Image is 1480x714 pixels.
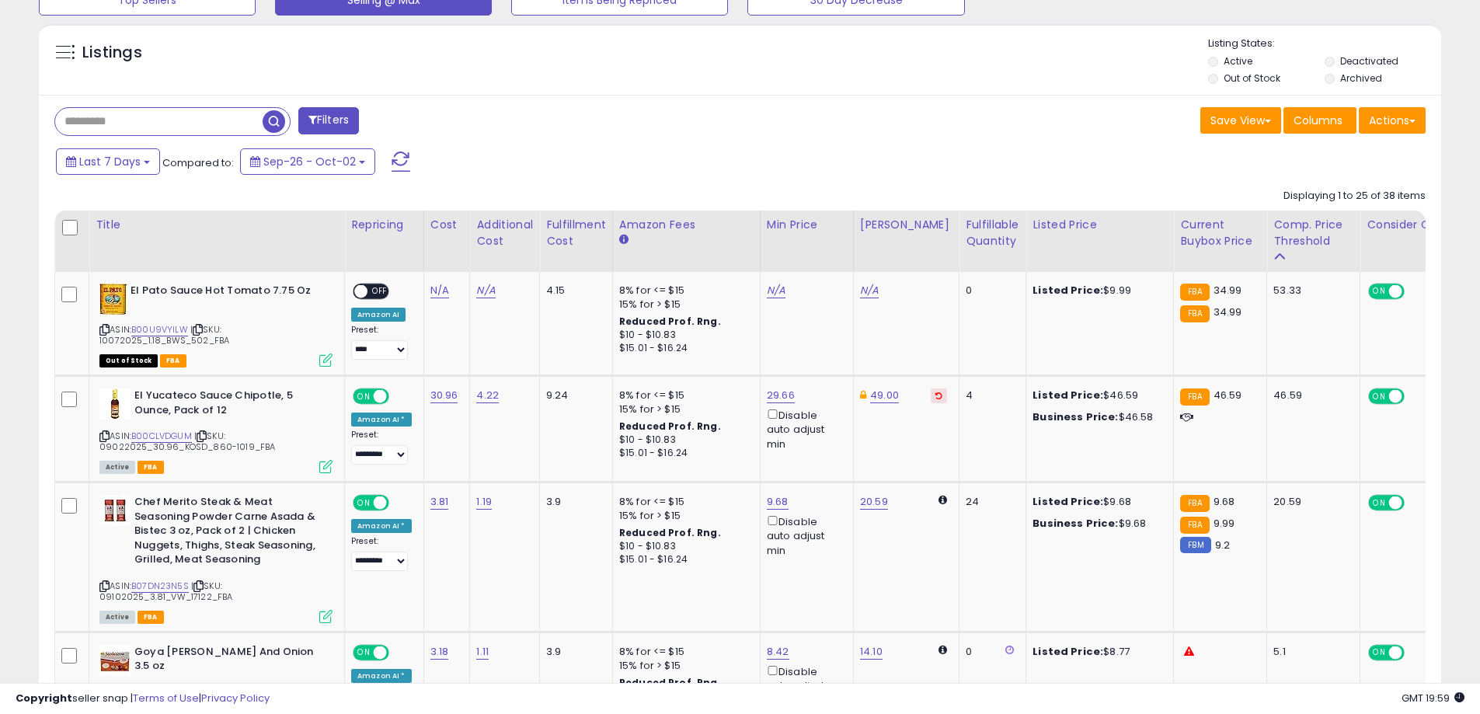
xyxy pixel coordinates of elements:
div: Preset: [351,536,412,571]
small: FBA [1180,517,1209,534]
span: OFF [1402,496,1427,510]
b: Business Price: [1033,516,1118,531]
button: Last 7 Days [56,148,160,175]
a: 1.19 [476,494,492,510]
b: Business Price: [1033,409,1118,424]
div: Disable auto adjust min [767,663,841,708]
span: ON [354,646,374,659]
label: Out of Stock [1224,71,1280,85]
span: OFF [387,390,412,403]
div: ASIN: [99,495,333,622]
div: 4.15 [546,284,601,298]
a: N/A [860,283,879,298]
div: 53.33 [1273,284,1348,298]
div: Listed Price [1033,217,1167,233]
span: All listings currently available for purchase on Amazon [99,611,135,624]
div: $15.01 - $16.24 [619,342,748,355]
div: Title [96,217,338,233]
div: [PERSON_NAME] [860,217,952,233]
div: Min Price [767,217,847,233]
div: Cost [430,217,464,233]
small: FBA [1180,495,1209,512]
div: 4 [966,388,1014,402]
span: 9.99 [1214,516,1235,531]
span: OFF [1402,390,1427,403]
img: 51T5bRt3ePL._SL40_.jpg [99,645,131,676]
small: Amazon Fees. [619,233,629,247]
div: $10 - $10.83 [619,434,748,447]
div: 20.59 [1273,495,1348,509]
div: Amazon Fees [619,217,754,233]
span: | SKU: 09022025_30.96_KOSD_860-1019_FBA [99,430,275,453]
a: 30.96 [430,388,458,403]
b: El Pato Sauce Hot Tomato 7.75 Oz [131,284,319,302]
a: Privacy Policy [201,691,270,705]
div: 15% for > $15 [619,659,748,673]
span: OFF [1402,646,1427,659]
span: ON [354,496,374,510]
span: All listings that are currently out of stock and unavailable for purchase on Amazon [99,354,158,367]
span: ON [1370,496,1389,510]
div: Fulfillable Quantity [966,217,1019,249]
label: Archived [1340,71,1382,85]
button: Filters [298,107,359,134]
h5: Listings [82,42,142,64]
span: Last 7 Days [79,154,141,169]
div: $15.01 - $16.24 [619,553,748,566]
div: ASIN: [99,388,333,472]
b: Listed Price: [1033,644,1103,659]
span: 46.59 [1214,388,1242,402]
div: Amazon AI * [351,519,412,533]
div: 0 [966,645,1014,659]
button: Sep-26 - Oct-02 [240,148,375,175]
b: Listed Price: [1033,388,1103,402]
a: N/A [430,283,449,298]
span: OFF [1402,285,1427,298]
div: seller snap | | [16,691,270,706]
span: 9.68 [1214,494,1235,509]
a: 1.11 [476,644,489,660]
div: 15% for > $15 [619,509,748,523]
b: Listed Price: [1033,494,1103,509]
div: Preset: [351,325,412,360]
span: All listings currently available for purchase on Amazon [99,461,135,474]
div: 8% for <= $15 [619,388,748,402]
img: 51uHx7pFTYL._SL40_.jpg [99,284,127,315]
div: Comp. Price Threshold [1273,217,1353,249]
span: FBA [138,461,164,474]
div: Consider CPT [1367,217,1447,233]
b: El Yucateco Sauce Chipotle, 5 Ounce, Pack of 12 [134,388,323,421]
a: 3.18 [430,644,449,660]
img: 41upyA0oYDL._SL40_.jpg [99,388,131,420]
a: B00U9VYILW [131,323,188,336]
span: OFF [367,285,392,298]
div: $46.58 [1033,410,1161,424]
span: ON [1370,285,1389,298]
b: Reduced Prof. Rng. [619,420,721,433]
span: OFF [387,646,412,659]
span: 9.2 [1215,538,1230,552]
label: Deactivated [1340,54,1398,68]
div: Fulfillment Cost [546,217,606,249]
span: 34.99 [1214,305,1242,319]
small: FBM [1180,537,1210,553]
a: 49.00 [870,388,899,403]
div: Displaying 1 to 25 of 38 items [1283,189,1426,204]
small: FBA [1180,388,1209,406]
button: Actions [1359,107,1426,134]
div: Disable auto adjust min [767,406,841,451]
span: 34.99 [1214,283,1242,298]
a: 20.59 [860,494,888,510]
small: FBA [1180,305,1209,322]
a: 9.68 [767,494,789,510]
div: Preset: [351,430,412,465]
a: 14.10 [860,644,883,660]
div: 24 [966,495,1014,509]
button: Save View [1200,107,1281,134]
img: 41RlLPCydSL._SL40_.jpg [99,495,131,526]
b: Goya [PERSON_NAME] And Onion 3.5 oz [134,645,323,677]
b: Listed Price: [1033,283,1103,298]
a: 29.66 [767,388,795,403]
div: $46.59 [1033,388,1161,402]
p: Listing States: [1208,37,1441,51]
